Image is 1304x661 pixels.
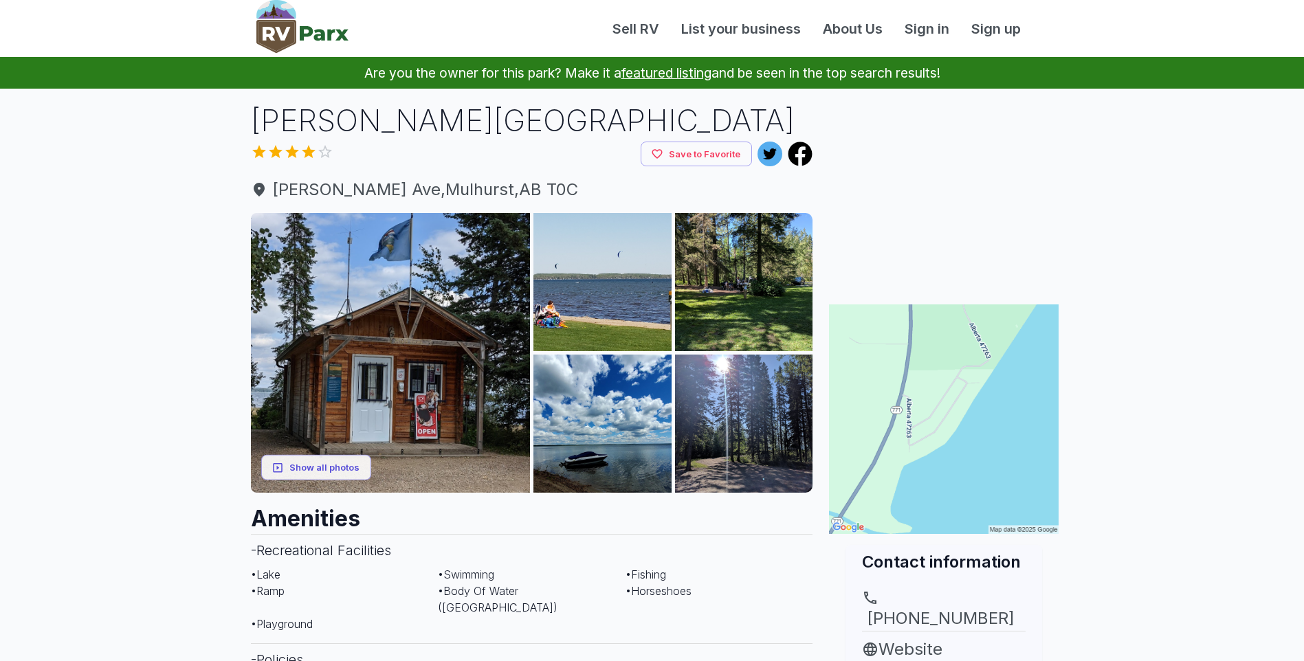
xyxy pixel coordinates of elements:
img: AAcXr8qZHFo02IW5V1p5je9KOtw0mABkU81fETcSYNTvzv6HCWqrOwYNjBdEpY182yjOLKZL7tsdzvc_bFu2AB7QXxld71dyU... [675,355,813,493]
img: AAcXr8r0WnX4lAAeHDctVFQmwMycXTs3PvYjN4AD_vXFyZZTGgaXOrgeYr4nJqcwi4H1pvBoHwqFQ_dWfAdNHCUFiCJeU6Qbn... [675,213,813,351]
span: • Lake [251,568,280,581]
h2: Contact information [862,550,1026,573]
span: [PERSON_NAME] Ave , Mulhurst , AB T0C [251,177,813,202]
a: Sell RV [601,19,670,39]
iframe: Advertisement [829,100,1059,271]
a: Sign up [960,19,1032,39]
a: List your business [670,19,812,39]
h2: Amenities [251,493,813,534]
img: AAcXr8qJa8pbF5yLq11c3-qS3mT0aUAeh71W1lq6CDp6RZfOr3nbNl4A4XeKEEJuNa0IRK0DXnAAnrqFQTAC6K94JruKjP47Q... [533,213,672,351]
button: Save to Favorite [641,142,752,167]
a: Sign in [894,19,960,39]
img: AAcXr8rWCvL6zmU9bqQr99-nQCfYgAhaE1rGc7LazLkmnAur1YycVpLpNZhk0Ad5fJvB05VlsCq13S3kxVeDJ-LdAo4xV_BGG... [251,213,531,493]
button: Show all photos [261,455,371,480]
span: • Body Of Water ([GEOGRAPHIC_DATA]) [438,584,557,614]
img: AAcXr8p92pjdKwYKEzdiQCKwaxnZgphi-SBUcKrWVPsSiJqPX8xdskyqy7UhNGMR0Q5bsIw2AO9UmSKWMs38EHlKDROGmXmYW... [533,355,672,493]
a: [PERSON_NAME] Ave,Mulhurst,AB T0C [251,177,813,202]
img: Map for Zeiner Campground [829,304,1059,534]
a: [PHONE_NUMBER] [862,590,1026,631]
span: • Fishing [626,568,666,581]
h1: [PERSON_NAME][GEOGRAPHIC_DATA] [251,100,813,142]
p: Are you the owner for this park? Make it a and be seen in the top search results! [16,57,1288,89]
h3: - Recreational Facilities [251,534,813,566]
span: • Horseshoes [626,584,692,598]
span: • Playground [251,617,313,631]
a: featured listing [621,65,711,81]
span: • Ramp [251,584,285,598]
a: About Us [812,19,894,39]
span: • Swimming [438,568,494,581]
